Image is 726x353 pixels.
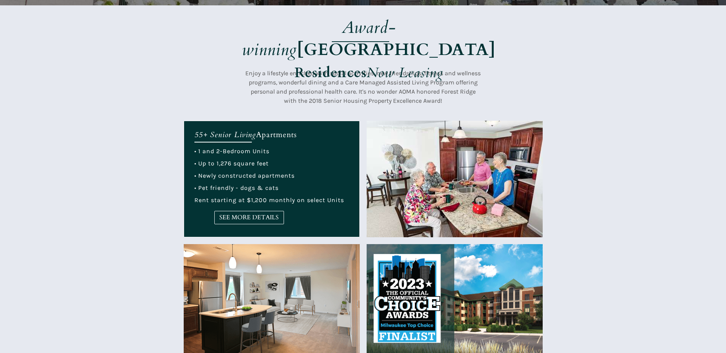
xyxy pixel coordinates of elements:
[194,160,269,167] span: • Up to 1,276 square feet
[194,147,269,155] span: • 1 and 2-Bedroom Units
[194,172,295,179] span: • Newly constructed apartments
[297,38,496,61] strong: [GEOGRAPHIC_DATA]
[242,16,396,61] em: Award-winning
[215,214,284,221] span: SEE MORE DETAILS
[256,130,297,140] span: Apartments
[194,184,279,191] span: • Pet friendly - dogs & cats
[194,196,344,204] span: Rent starting at $1,200 monthly on select Units
[367,63,443,82] em: Now Leasing
[214,211,284,224] a: SEE MORE DETAILS
[295,63,367,82] strong: Residences
[194,130,256,140] em: 55+ Senior Living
